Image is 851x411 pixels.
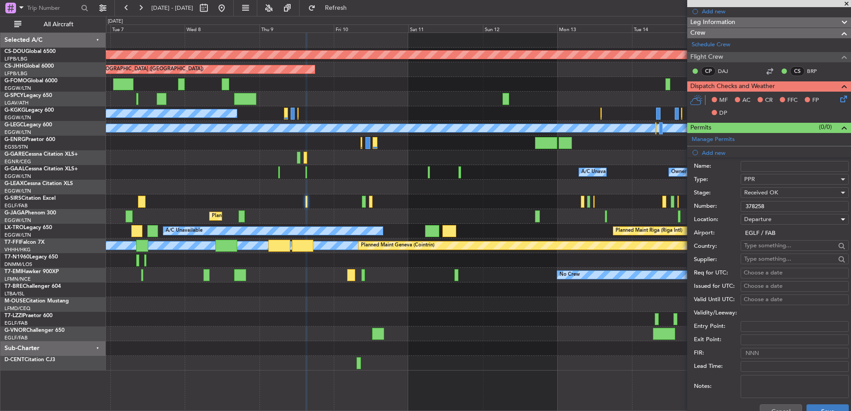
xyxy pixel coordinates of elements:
div: Wed 8 [185,24,259,32]
a: LFPB/LBG [4,70,28,77]
div: Choose a date [744,295,846,304]
a: EGGW/LTN [4,173,31,180]
a: EGLF/FAB [4,320,28,326]
span: Leg Information [690,17,735,28]
a: BRP [807,67,827,75]
label: Stage: [694,189,741,197]
a: G-SPCYLegacy 650 [4,93,52,98]
a: EGGW/LTN [4,217,31,224]
div: Choose a date [744,282,846,291]
div: Planned Maint [GEOGRAPHIC_DATA] ([GEOGRAPHIC_DATA]) [63,63,203,76]
label: Notes: [694,382,741,391]
input: NNN [741,348,849,359]
a: LFMN/NCE [4,276,31,282]
label: Req for UTC: [694,269,741,278]
button: All Aircraft [10,17,97,32]
label: Valid Until UTC: [694,295,741,304]
span: PPR [744,175,755,183]
span: T7-FFI [4,240,20,245]
a: EGLF/FAB [4,202,28,209]
span: G-GARE [4,152,25,157]
span: DP [719,109,727,118]
span: Departure [744,215,771,223]
span: [DATE] - [DATE] [151,4,193,12]
a: EGSS/STN [4,144,28,150]
a: DNMM/LOS [4,261,32,268]
span: Permits [690,123,711,133]
a: EGNR/CEG [4,158,31,165]
a: EGGW/LTN [4,232,31,238]
label: Lead Time: [694,362,741,371]
label: Entry Point: [694,322,741,331]
span: LX-TRO [4,225,24,230]
input: Type something... [744,252,835,266]
a: Manage Permits [692,135,735,144]
span: G-ENRG [4,137,25,142]
div: CS [790,66,805,76]
div: Owner [671,165,686,179]
a: VHHH/HKG [4,246,31,253]
span: (0/0) [819,122,832,132]
a: EGGW/LTN [4,85,31,92]
input: Trip Number [27,1,78,15]
a: G-GAALCessna Citation XLS+ [4,166,78,172]
div: [DATE] [108,18,123,25]
span: T7-N1960 [4,254,29,260]
a: CS-DOUGlobal 6500 [4,49,56,54]
a: LFPB/LBG [4,56,28,62]
div: Sun 12 [483,24,557,32]
label: Location: [694,215,741,224]
div: A/C Unavailable [581,165,618,179]
span: Dispatch Checks and Weather [690,81,775,92]
label: Validity/Leeway: [694,309,741,318]
span: CR [765,96,773,105]
span: G-GAAL [4,166,25,172]
label: Supplier: [694,255,741,264]
a: EGGW/LTN [4,188,31,194]
label: Airport: [694,229,741,238]
div: Tue 7 [110,24,185,32]
span: Flight Crew [690,52,723,62]
label: Type: [694,175,741,184]
a: Schedule Crew [692,40,730,49]
span: MF [719,96,728,105]
span: Crew [690,28,705,38]
a: G-JAGAPhenom 300 [4,210,56,216]
a: EGGW/LTN [4,114,31,121]
a: G-VNORChallenger 650 [4,328,65,333]
a: G-ENRGPraetor 600 [4,137,55,142]
span: G-JAGA [4,210,25,216]
a: G-SIRSCitation Excel [4,196,56,201]
label: Issued for UTC: [694,282,741,291]
span: G-SIRS [4,196,21,201]
span: AC [742,96,750,105]
span: CS-JHH [4,64,24,69]
div: Thu 9 [259,24,334,32]
a: DAJ [718,67,738,75]
label: Country: [694,242,741,251]
div: Choose a date [744,269,846,278]
span: FP [812,96,819,105]
div: Planned Maint [GEOGRAPHIC_DATA] ([GEOGRAPHIC_DATA]) [212,210,352,223]
span: G-VNOR [4,328,26,333]
div: Planned Maint Riga (Riga Intl) [616,224,682,238]
a: EGGW/LTN [4,129,31,136]
span: T7-LZZI [4,313,23,318]
a: LFMD/CEQ [4,305,30,312]
a: LGAV/ATH [4,100,28,106]
a: M-OUSECitation Mustang [4,298,69,304]
span: Received OK [744,189,778,197]
div: Add new [702,8,847,15]
a: T7-LZZIPraetor 600 [4,313,53,318]
a: LX-TROLegacy 650 [4,225,52,230]
div: No Crew [559,268,580,282]
div: Fri 10 [334,24,408,32]
a: CS-JHHGlobal 6000 [4,64,54,69]
span: CS-DOU [4,49,25,54]
span: G-FOMO [4,78,27,84]
span: G-LEGC [4,122,24,128]
button: Refresh [304,1,357,15]
label: FIR: [694,349,741,358]
a: G-KGKGLegacy 600 [4,108,54,113]
div: A/C Unavailable [166,224,203,238]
